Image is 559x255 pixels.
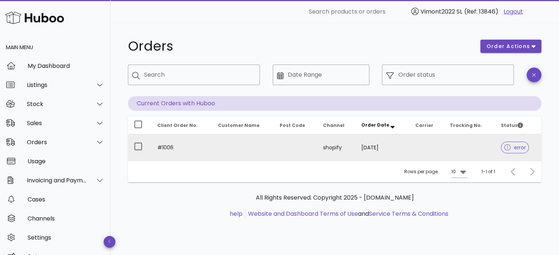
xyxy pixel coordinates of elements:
[230,210,243,218] a: help
[420,7,462,16] span: Vimont2022 SL
[317,117,356,134] th: Channel
[501,122,523,128] span: Status
[151,134,212,161] td: #1006
[464,7,498,16] span: (Ref: 13846)
[212,117,274,134] th: Customer Name
[274,117,317,134] th: Post Code
[128,40,472,53] h1: Orders
[134,193,535,202] p: All Rights Reserved. Copyright 2025 - [DOMAIN_NAME]
[280,122,305,128] span: Post Code
[248,210,358,218] a: Website and Dashboard Terms of Use
[451,166,467,178] div: 10Rows per page:
[218,122,259,128] span: Customer Name
[495,117,541,134] th: Status
[451,168,456,175] div: 10
[323,122,344,128] span: Channel
[157,122,198,128] span: Client Order No.
[128,96,541,111] p: Current Orders with Huboo
[28,234,104,241] div: Settings
[409,117,444,134] th: Carrier
[28,196,104,203] div: Cases
[246,210,448,218] li: and
[415,122,433,128] span: Carrier
[27,177,87,184] div: Invoicing and Payments
[27,139,87,146] div: Orders
[151,117,212,134] th: Client Order No.
[355,134,409,161] td: [DATE]
[480,40,541,53] button: order actions
[27,81,87,88] div: Listings
[481,168,495,175] div: 1-1 of 1
[355,117,409,134] th: Order Date: Sorted descending. Activate to remove sorting.
[504,7,523,16] a: Logout
[450,122,482,128] span: Tracking No.
[486,43,530,50] span: order actions
[28,158,104,165] div: Usage
[317,134,356,161] td: shopify
[404,161,467,182] div: Rows per page:
[5,10,64,26] img: Huboo Logo
[28,215,104,222] div: Channels
[28,62,104,69] div: My Dashboard
[361,122,389,128] span: Order Date
[27,101,87,108] div: Stock
[369,210,448,218] a: Service Terms & Conditions
[444,117,495,134] th: Tracking No.
[504,145,526,150] span: error
[27,120,87,127] div: Sales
